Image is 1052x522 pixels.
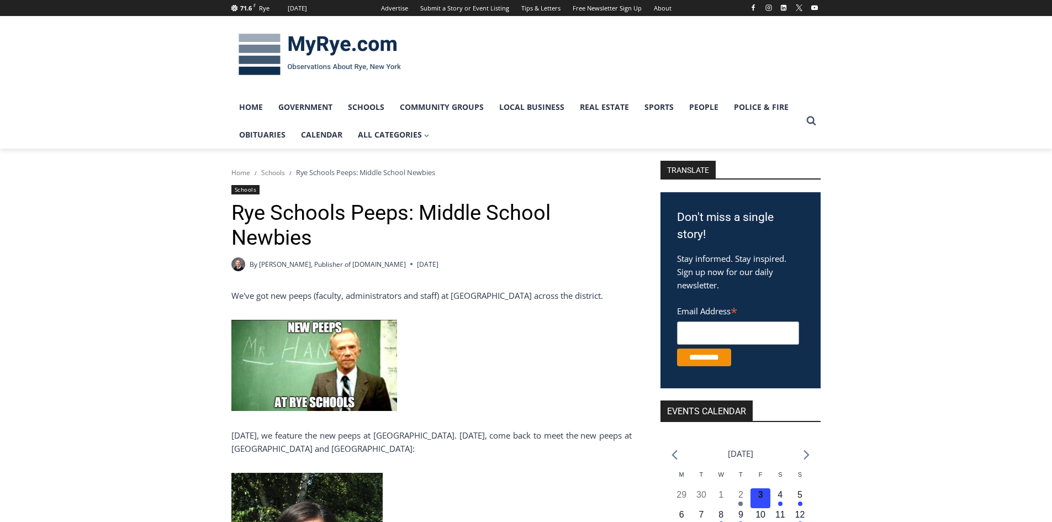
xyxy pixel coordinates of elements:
time: 10 [755,510,765,519]
em: Has events [778,502,783,506]
span: S [778,471,782,478]
time: 6 [679,510,684,519]
div: Monday [672,470,691,488]
li: [DATE] [728,446,753,461]
a: Schools [340,93,392,121]
span: S [798,471,802,478]
div: Saturday [770,470,790,488]
time: 1 [718,490,723,499]
time: 8 [718,510,723,519]
a: Real Estate [572,93,637,121]
div: Tuesday [691,470,711,488]
a: People [681,93,726,121]
p: We've got new peeps (faculty, administrators and staff) at [GEOGRAPHIC_DATA] across the district. [231,289,632,302]
a: Schools [231,185,260,194]
time: 9 [738,510,743,519]
div: Wednesday [711,470,731,488]
time: 5 [797,490,802,499]
a: [PERSON_NAME], Publisher of [DOMAIN_NAME] [259,260,406,269]
time: 12 [795,510,805,519]
time: 30 [696,490,706,499]
a: Previous month [672,450,678,460]
a: Community Groups [392,93,491,121]
a: Obituaries [231,121,293,149]
time: 29 [676,490,686,499]
a: All Categories [350,121,437,149]
a: Home [231,93,271,121]
time: [DATE] [417,259,438,270]
label: Email Address [677,300,799,320]
span: All Categories [358,129,430,141]
a: Home [231,168,250,177]
span: 71.6 [240,4,252,12]
div: [DATE] [288,3,307,13]
button: 5 Has events [790,488,810,508]
a: Author image [231,257,245,271]
strong: TRANSLATE [660,161,716,178]
span: F [253,2,256,8]
nav: Primary Navigation [231,93,801,149]
a: YouTube [808,1,821,14]
div: Thursday [731,470,751,488]
div: Friday [750,470,770,488]
a: Sports [637,93,681,121]
time: 7 [699,510,704,519]
a: Schools [261,168,285,177]
span: By [250,259,257,270]
a: Instagram [762,1,775,14]
em: Has events [798,502,802,506]
div: Sunday [790,470,810,488]
button: 29 [672,488,691,508]
em: Has events [738,502,743,506]
time: 3 [758,490,763,499]
div: Rye [259,3,269,13]
img: Rye Schools New Peeps [231,320,397,411]
span: F [759,471,763,478]
nav: Breadcrumbs [231,167,632,178]
a: Government [271,93,340,121]
time: 2 [738,490,743,499]
h3: Don't miss a single story! [677,209,804,244]
span: / [289,169,292,177]
a: Police & Fire [726,93,796,121]
a: X [792,1,806,14]
h1: Rye Schools Peeps: Middle School Newbies [231,201,632,251]
span: T [739,471,743,478]
h2: Events Calendar [660,400,753,421]
button: 3 [750,488,770,508]
button: 1 [711,488,731,508]
time: 4 [778,490,783,499]
button: View Search Form [801,111,821,131]
a: Calendar [293,121,350,149]
span: W [718,471,723,478]
img: MyRye.com [231,26,408,83]
a: Local Business [491,93,572,121]
a: Next month [803,450,810,460]
a: Linkedin [777,1,790,14]
button: 30 [691,488,711,508]
button: 4 Has events [770,488,790,508]
span: T [700,471,704,478]
p: [DATE], we feature the new peeps at [GEOGRAPHIC_DATA]. [DATE], come back to meet the new peeps at... [231,429,632,455]
span: Rye Schools Peeps: Middle School Newbies [296,167,435,177]
span: M [679,471,684,478]
p: Stay informed. Stay inspired. Sign up now for our daily newsletter. [677,252,804,292]
button: 2 Has events [731,488,751,508]
a: Facebook [747,1,760,14]
time: 11 [775,510,785,519]
span: / [255,169,257,177]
